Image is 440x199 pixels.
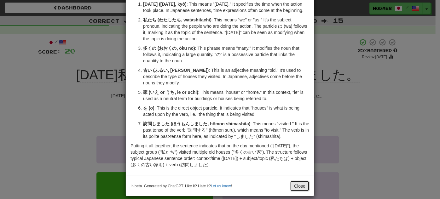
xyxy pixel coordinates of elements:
a: Let us know [211,184,231,188]
p: : This means "we" or "us." It's the subject pronoun, indicating the people who are doing the acti... [143,17,310,42]
p: : This means "visited." It is the past tense of the verb "訪問する" (hōmon suru), which means "to vis... [143,121,310,139]
button: Close [290,181,310,191]
strong: 多くの (おおくの, ōku no) [143,46,195,51]
small: In beta. Generated by ChatGPT. Like it? Hate it? ! [130,184,232,189]
p: : This is the direct object particle. It indicates that "houses" is what is being acted upon by t... [143,105,310,117]
strong: 訪問しました (ほうもんしました, hōmon shimashita) [143,121,251,126]
p: Putting it all together, the sentence indicates that on the day mentioned ("[DATE]"), the subject... [130,143,310,168]
p: : This means "[DATE]." It specifies the time when the action took place. In Japanese sentences, t... [143,1,310,14]
strong: 私たち (わたしたち, watashitachi) [143,17,211,22]
p: : This is an adjective meaning "old." It's used to describe the type of houses they visited. In J... [143,67,310,86]
strong: 古い (ふるい, [PERSON_NAME]) [143,68,209,73]
strong: 家 (いえ or うち, ie or uchi) [143,90,198,95]
strong: を (o) [143,105,154,111]
p: : This means "house" or "home." In this context, "ie" is used as a neutral term for buildings or ... [143,89,310,102]
strong: [DATE] ([DATE], kyō) [143,2,187,7]
p: : This phrase means "many." It modifies the noun that follows it, indicating a large quantity. "の... [143,45,310,64]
